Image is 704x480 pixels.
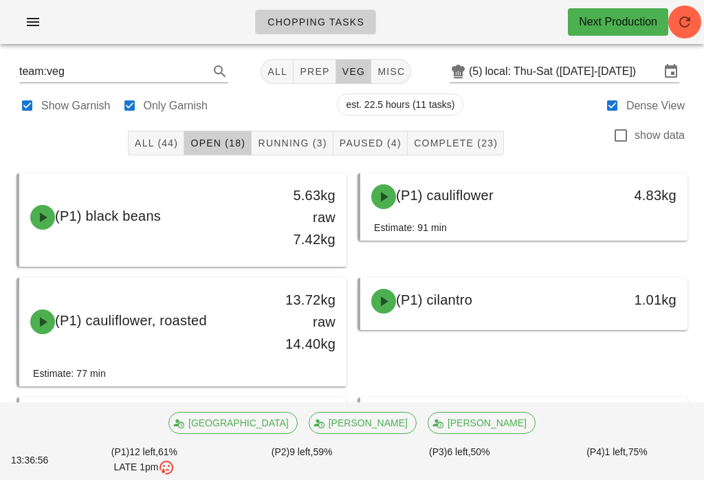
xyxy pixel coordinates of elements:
span: misc [377,66,405,77]
button: Paused (4) [333,131,408,155]
span: (P1) cauliflower [396,188,494,203]
label: show data [635,129,685,142]
button: All [261,59,294,84]
label: Show Garnish [41,99,111,113]
span: [PERSON_NAME] [437,413,527,433]
button: prep [294,59,335,84]
div: 13.72kg raw 14.40kg [272,289,335,355]
div: (5) [469,65,485,78]
div: 1.01kg [613,289,676,311]
button: Running (3) [252,131,333,155]
div: (P4) 75% [538,442,696,479]
span: (P1) cauliflower, roasted [55,313,207,328]
span: Running (3) [257,138,327,149]
div: Estimate: 91 min [374,220,447,235]
button: veg [336,59,372,84]
span: [PERSON_NAME] [318,413,408,433]
span: veg [342,66,366,77]
label: Only Garnish [144,99,208,113]
button: Complete (23) [408,131,504,155]
a: Chopping Tasks [255,10,376,34]
span: est. 22.5 hours (11 tasks) [346,94,454,115]
div: 5.63kg raw 7.42kg [272,184,335,250]
span: All [267,66,287,77]
span: [GEOGRAPHIC_DATA] [177,413,289,433]
div: (P1) 61% [65,442,223,479]
div: 13:36:56 [8,450,65,470]
span: Paused (4) [339,138,401,149]
label: Dense View [626,99,685,113]
span: (P1) cilantro [396,292,472,307]
span: Open (18) [190,138,245,149]
div: LATE 1pm [68,459,220,476]
div: 4.83kg [613,184,676,206]
div: (P2) 59% [223,442,381,479]
span: 12 left, [129,446,158,457]
button: Open (18) [184,131,252,155]
div: Next Production [579,14,657,30]
span: 6 left, [447,446,470,457]
span: Chopping Tasks [267,17,364,28]
span: All (44) [134,138,178,149]
span: prep [299,66,329,77]
button: misc [371,59,411,84]
span: 9 left, [289,446,313,457]
div: (P3) 50% [381,442,538,479]
span: (P1) black beans [55,208,161,223]
span: 1 left, [605,446,628,457]
span: Complete (23) [413,138,498,149]
div: Estimate: 77 min [33,366,106,381]
button: All (44) [128,131,184,155]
